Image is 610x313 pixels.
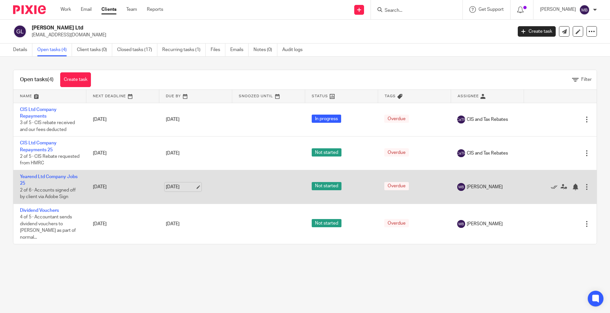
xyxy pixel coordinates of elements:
[457,149,465,157] img: svg%3E
[540,6,576,13] p: [PERSON_NAME]
[20,76,54,83] h1: Open tasks
[86,170,159,204] td: [DATE]
[20,188,76,199] span: 2 of 6 · Accounts signed off by client via Adobe Sign
[147,6,163,13] a: Reports
[384,148,409,156] span: Overdue
[166,222,180,226] span: [DATE]
[467,150,508,156] span: CIS and Tax Rebates
[86,204,159,244] td: [DATE]
[20,120,75,132] span: 3 of 5 · CIS rebate received and our fees deducted
[13,25,27,38] img: svg%3E
[61,6,71,13] a: Work
[117,44,157,56] a: Closed tasks (17)
[230,44,249,56] a: Emails
[77,44,112,56] a: Client tasks (0)
[86,103,159,137] td: [DATE]
[37,44,72,56] a: Open tasks (4)
[20,107,57,119] a: CIS Ltd Company Repayments
[253,44,277,56] a: Notes (0)
[312,115,341,123] span: In progress
[384,182,409,190] span: Overdue
[579,5,590,15] img: svg%3E
[457,220,465,228] img: svg%3E
[467,221,503,227] span: [PERSON_NAME]
[239,94,273,98] span: Snoozed Until
[166,117,180,122] span: [DATE]
[467,116,508,123] span: CIS and Tax Rebates
[20,215,76,240] span: 4 of 5 · Accountant sends dividend vouchers to [PERSON_NAME] as part of normal...
[81,6,92,13] a: Email
[60,72,91,87] a: Create task
[166,151,180,156] span: [DATE]
[101,6,116,13] a: Clients
[384,219,409,227] span: Overdue
[551,184,561,190] a: Mark as done
[20,208,59,213] a: Dividend Vouchers
[32,32,508,38] p: [EMAIL_ADDRESS][DOMAIN_NAME]
[162,44,206,56] a: Recurring tasks (1)
[312,182,341,190] span: Not started
[581,77,592,82] span: Filter
[86,137,159,170] td: [DATE]
[312,148,341,156] span: Not started
[47,77,54,82] span: (4)
[312,94,328,98] span: Status
[20,154,79,166] span: 2 of 5 · CIS Rebate requested from HMRC
[211,44,225,56] a: Files
[312,219,341,227] span: Not started
[479,7,504,12] span: Get Support
[385,94,396,98] span: Tags
[32,25,413,31] h2: [PERSON_NAME] Ltd
[384,8,443,14] input: Search
[126,6,137,13] a: Team
[282,44,307,56] a: Audit logs
[20,141,57,152] a: CIS Ltd Company Repayments 25
[457,183,465,191] img: svg%3E
[13,5,46,14] img: Pixie
[457,116,465,123] img: svg%3E
[20,175,78,186] a: Yearend Ltd Company Jobs 25
[13,44,32,56] a: Details
[467,184,503,190] span: [PERSON_NAME]
[518,26,556,37] a: Create task
[384,115,409,123] span: Overdue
